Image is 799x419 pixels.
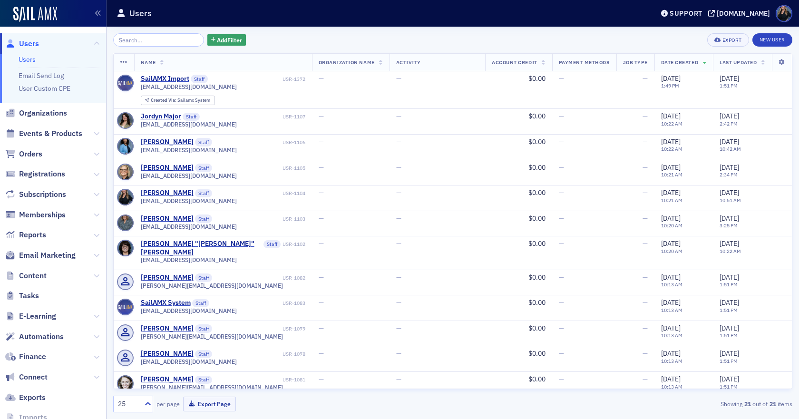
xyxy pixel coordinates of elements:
[19,128,82,139] span: Events & Products
[195,350,212,359] span: Staff
[573,400,792,408] div: Showing out of items
[319,375,324,383] span: —
[661,248,682,254] time: 10:20 AM
[319,74,324,83] span: —
[19,149,42,159] span: Orders
[141,75,189,83] a: SailAMX Import
[19,271,47,281] span: Content
[5,351,46,362] a: Finance
[661,324,681,332] span: [DATE]
[720,120,738,127] time: 2:42 PM
[141,240,262,256] a: [PERSON_NAME] "[PERSON_NAME]" [PERSON_NAME]
[396,349,401,358] span: —
[643,324,648,332] span: —
[191,75,208,83] span: Staff
[141,138,194,146] div: [PERSON_NAME]
[559,112,564,120] span: —
[207,34,246,46] button: AddFilter
[141,273,194,282] a: [PERSON_NAME]
[661,358,682,364] time: 10:13 AM
[118,399,139,409] div: 25
[643,137,648,146] span: —
[319,163,324,172] span: —
[319,298,324,307] span: —
[195,214,212,223] span: Staff
[720,74,739,83] span: [DATE]
[720,197,741,204] time: 10:51 AM
[19,210,66,220] span: Memberships
[141,282,283,289] span: [PERSON_NAME][EMAIL_ADDRESS][DOMAIN_NAME]
[151,97,177,103] span: Created Via :
[396,112,401,120] span: —
[141,307,237,314] span: [EMAIL_ADDRESS][DOMAIN_NAME]
[113,33,204,47] input: Search…
[722,38,742,43] div: Export
[214,165,305,171] div: USR-1105
[661,171,682,178] time: 10:21 AM
[5,271,47,281] a: Content
[195,376,212,384] span: Staff
[708,10,773,17] button: [DOMAIN_NAME]
[5,210,66,220] a: Memberships
[559,239,564,248] span: —
[661,137,681,146] span: [DATE]
[720,239,739,248] span: [DATE]
[195,138,212,146] span: Staff
[19,331,64,342] span: Automations
[319,239,324,248] span: —
[214,216,305,222] div: USR-1103
[202,114,305,120] div: USR-1107
[661,239,681,248] span: [DATE]
[396,137,401,146] span: —
[319,349,324,358] span: —
[141,299,191,307] a: SailAMX System
[720,222,738,229] time: 3:25 PM
[661,281,682,288] time: 10:13 AM
[19,55,36,64] a: Users
[528,324,546,332] span: $0.00
[319,59,375,66] span: Organization Name
[141,384,283,391] span: [PERSON_NAME][EMAIL_ADDRESS][DOMAIN_NAME]
[559,74,564,83] span: —
[319,273,324,282] span: —
[661,332,682,339] time: 10:13 AM
[661,112,681,120] span: [DATE]
[5,250,76,261] a: Email Marketing
[396,324,401,332] span: —
[720,298,739,307] span: [DATE]
[661,146,682,152] time: 10:22 AM
[141,214,194,223] div: [PERSON_NAME]
[5,331,64,342] a: Automations
[5,108,67,118] a: Organizations
[396,375,401,383] span: —
[720,324,739,332] span: [DATE]
[623,59,648,66] span: Job Type
[528,74,546,83] span: $0.00
[141,197,237,205] span: [EMAIL_ADDRESS][DOMAIN_NAME]
[720,307,738,313] time: 1:51 PM
[661,375,681,383] span: [DATE]
[141,164,194,172] div: [PERSON_NAME]
[752,33,792,47] a: New User
[156,400,180,408] label: per page
[396,214,401,223] span: —
[720,281,738,288] time: 1:51 PM
[396,59,421,66] span: Activity
[559,137,564,146] span: —
[559,298,564,307] span: —
[195,189,212,198] span: Staff
[13,7,57,22] img: SailAMX
[141,121,237,128] span: [EMAIL_ADDRESS][DOMAIN_NAME]
[195,273,212,282] span: Staff
[5,189,66,200] a: Subscriptions
[183,113,200,121] span: Staff
[720,82,738,89] time: 1:51 PM
[720,146,741,152] time: 10:42 AM
[19,71,64,80] a: Email Send Log
[141,375,194,384] a: [PERSON_NAME]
